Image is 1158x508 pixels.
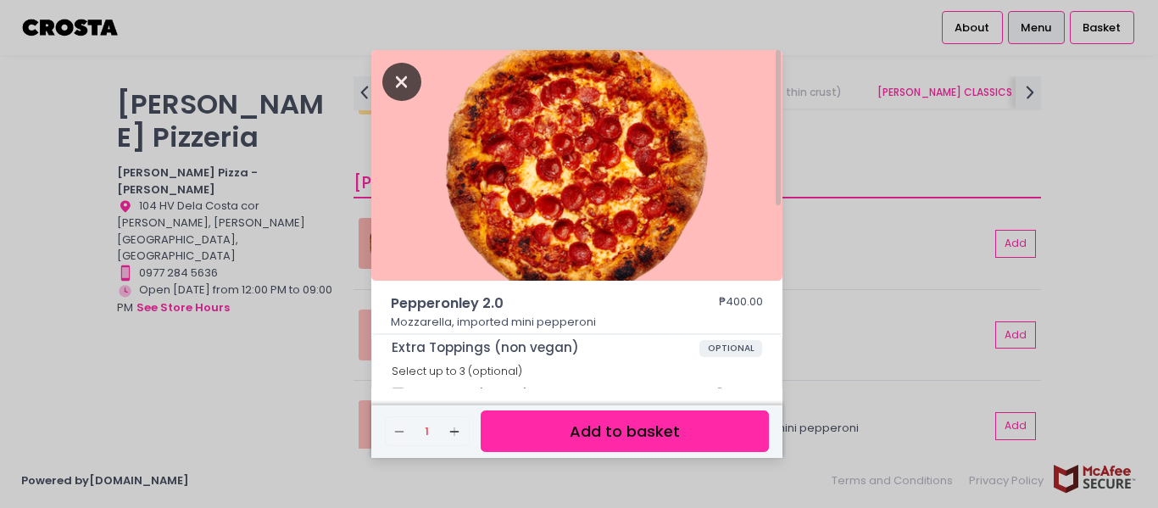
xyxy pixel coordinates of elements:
[719,293,763,314] div: ₱400.00
[391,314,764,331] p: Mozzarella, imported mini pepperoni
[371,50,782,281] img: Pepperonley 2.0
[382,72,421,89] button: Close
[481,410,769,452] button: Add to basket
[699,340,763,357] span: OPTIONAL
[704,378,762,410] div: + ₱100.00
[391,293,671,314] span: Pepperonley 2.0
[392,364,522,378] span: Select up to 3 (optional)
[392,340,699,355] span: Extra Toppings (non vegan)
